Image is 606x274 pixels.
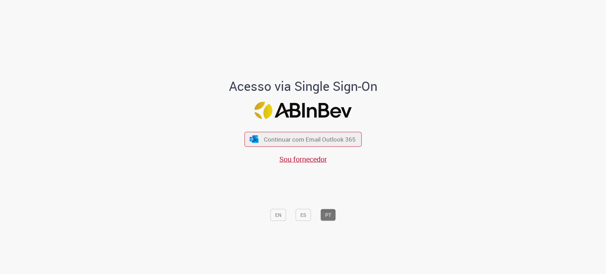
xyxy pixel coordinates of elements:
img: Logo ABInBev [255,102,352,119]
h1: Acesso via Single Sign-On [204,79,402,93]
button: PT [321,209,336,221]
button: EN [271,209,286,221]
button: ES [296,209,311,221]
button: ícone Azure/Microsoft 360 Continuar com Email Outlook 365 [245,132,362,147]
span: Continuar com Email Outlook 365 [264,135,356,143]
img: ícone Azure/Microsoft 360 [249,135,259,143]
a: Sou fornecedor [279,154,327,164]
